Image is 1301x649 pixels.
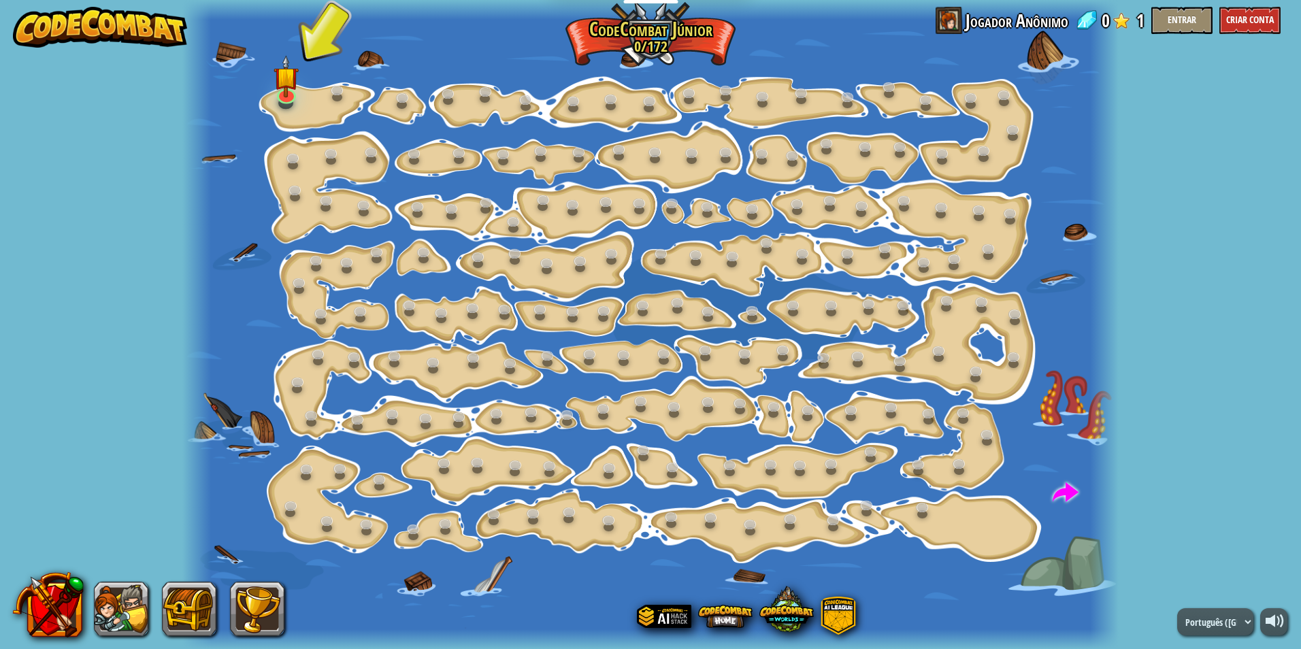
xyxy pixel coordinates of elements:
[1102,7,1110,34] span: 0
[1260,608,1287,635] button: Ajuste o volume
[1136,7,1144,34] span: 1
[966,7,1068,34] span: Jogador Anônimo
[1177,608,1253,635] select: Languages
[1219,7,1281,34] button: Criar Conta
[13,7,187,48] img: CodeCombat - Learn how to code by playing a game
[1151,7,1213,34] button: Entrar
[274,55,299,98] img: level-banner-started.png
